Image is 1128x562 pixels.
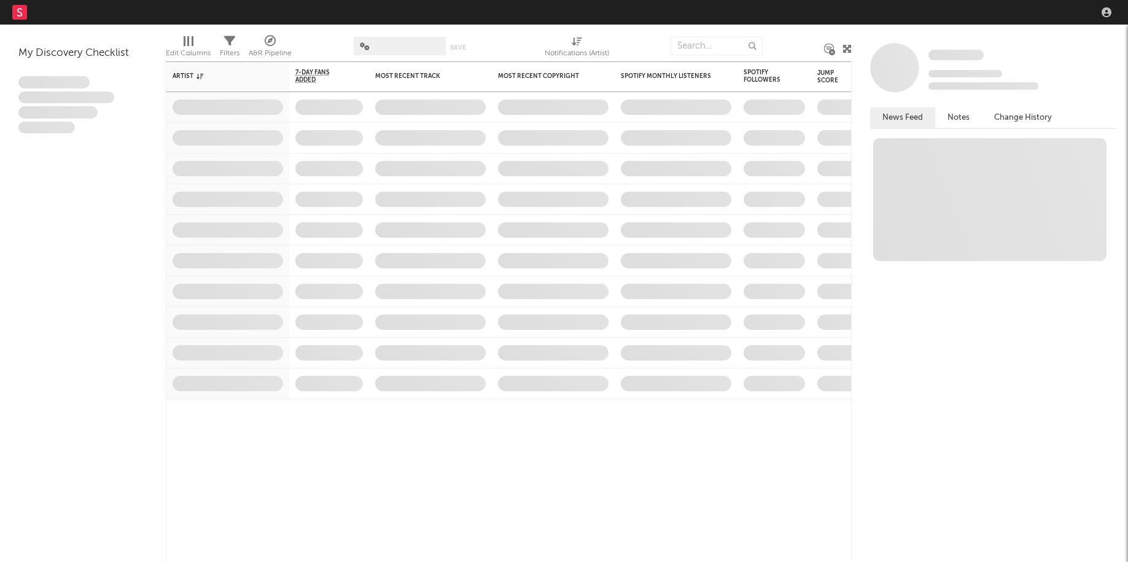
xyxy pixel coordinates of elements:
[18,92,114,104] span: Integer aliquet in purus et
[928,49,984,61] a: Some Artist
[249,31,292,66] div: A&R Pipeline
[498,72,590,80] div: Most Recent Copyright
[744,69,787,84] div: Spotify Followers
[18,46,147,61] div: My Discovery Checklist
[18,106,98,119] span: Praesent ac interdum
[166,46,211,61] div: Edit Columns
[295,69,344,84] span: 7-Day Fans Added
[982,107,1064,128] button: Change History
[220,46,239,61] div: Filters
[928,70,1002,77] span: Tracking Since: [DATE]
[220,31,239,66] div: Filters
[450,44,466,51] button: Save
[173,72,265,80] div: Artist
[545,31,609,66] div: Notifications (Artist)
[166,31,211,66] div: Edit Columns
[18,76,90,88] span: Lorem ipsum dolor
[935,107,982,128] button: Notes
[928,50,984,60] span: Some Artist
[817,69,848,84] div: Jump Score
[671,37,763,55] input: Search...
[928,82,1038,90] span: 0 fans last week
[621,72,713,80] div: Spotify Monthly Listeners
[375,72,467,80] div: Most Recent Track
[249,46,292,61] div: A&R Pipeline
[18,122,75,134] span: Aliquam viverra
[545,46,609,61] div: Notifications (Artist)
[870,107,935,128] button: News Feed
